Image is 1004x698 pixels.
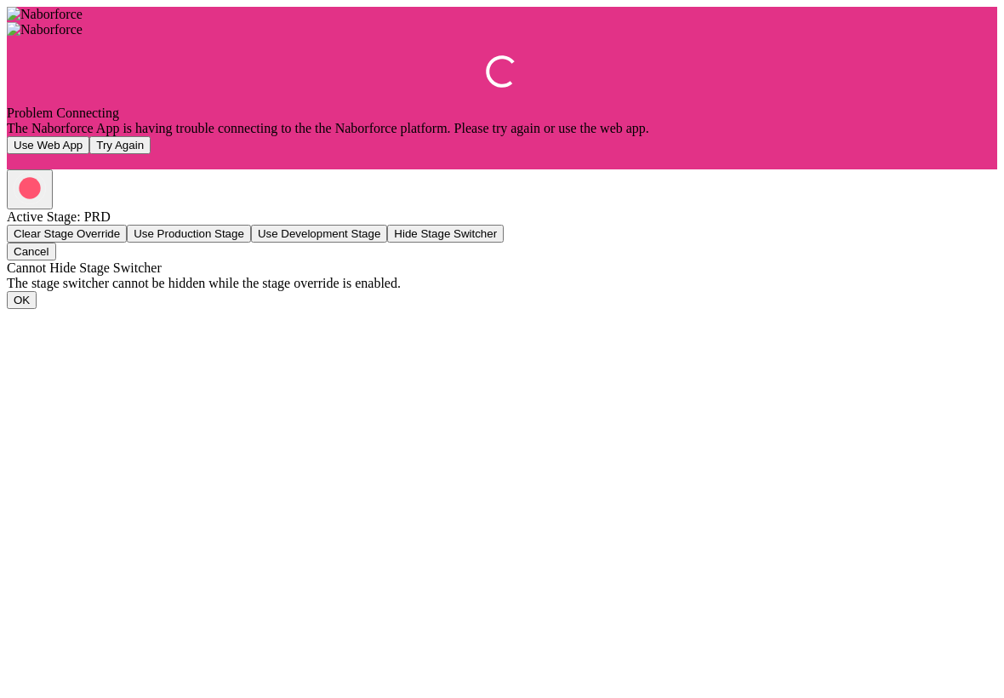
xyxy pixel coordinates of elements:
button: Try Again [89,136,151,154]
div: Problem Connecting [7,106,997,121]
button: Use Development Stage [251,225,387,243]
button: Use Production Stage [127,225,251,243]
div: The stage switcher cannot be hidden while the stage override is enabled. [7,276,997,291]
img: Naborforce [7,7,83,22]
button: Cancel [7,243,56,260]
button: Use Web App [7,136,89,154]
button: Clear Stage Override [7,225,127,243]
img: Naborforce [7,22,83,37]
div: Active Stage: PRD [7,209,997,225]
button: Hide Stage Switcher [387,225,504,243]
button: OK [7,291,37,309]
div: The Naborforce App is having trouble connecting to the the Naborforce platform. Please try again ... [7,121,997,136]
div: Cannot Hide Stage Switcher [7,260,997,276]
